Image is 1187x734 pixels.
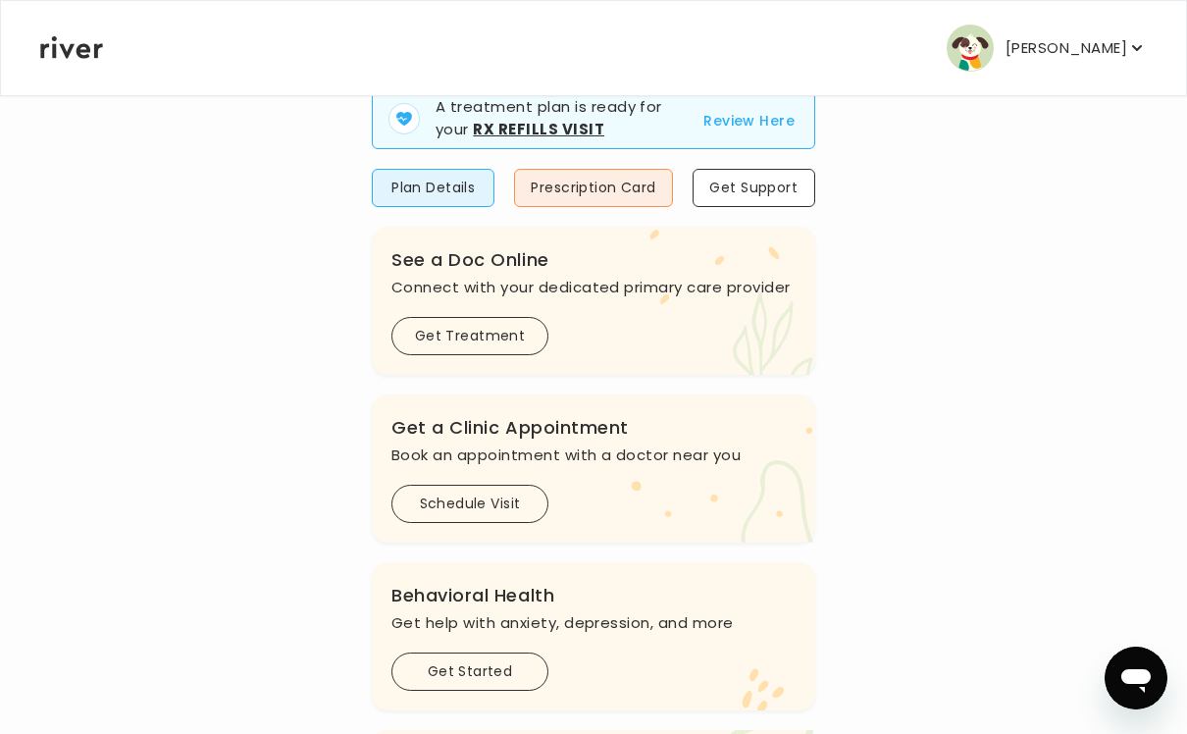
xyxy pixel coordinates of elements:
[391,414,796,442] h3: Get a Clinic Appointment
[391,653,548,691] button: Get Started
[703,109,795,132] button: Review Here
[391,582,796,609] h3: Behavioral Health
[693,169,815,207] button: Get Support
[1105,647,1167,709] iframe: Button to launch messaging window
[947,25,1147,72] button: user avatar[PERSON_NAME]
[391,246,796,274] h3: See a Doc Online
[947,25,994,72] img: user avatar
[372,169,494,207] button: Plan Details
[391,317,548,355] button: Get Treatment
[391,485,548,523] button: Schedule Visit
[1006,34,1127,62] p: [PERSON_NAME]
[436,96,680,140] p: A treatment plan is ready for your
[391,442,796,469] p: Book an appointment with a doctor near you
[514,169,672,207] button: Prescription Card
[473,119,604,139] strong: Rx Refills Visit
[391,609,796,637] p: Get help with anxiety, depression, and more
[391,274,796,301] p: Connect with your dedicated primary care provider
